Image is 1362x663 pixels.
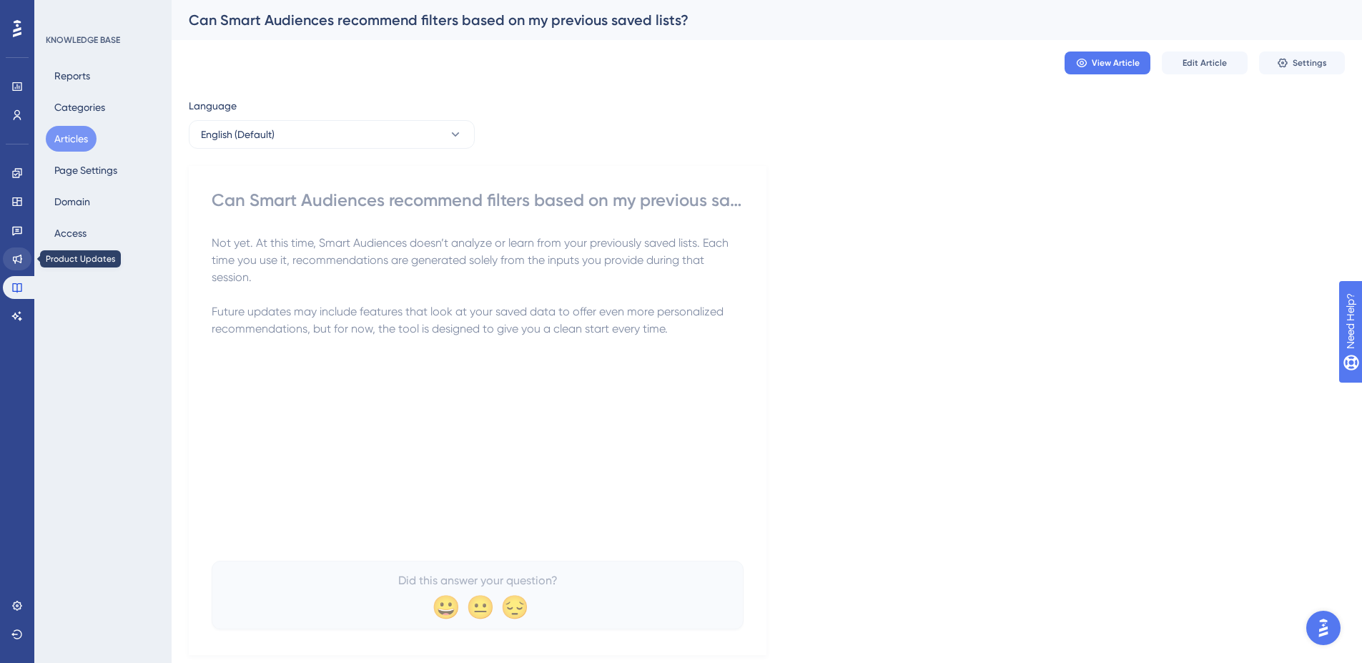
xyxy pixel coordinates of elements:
[201,126,275,143] span: English (Default)
[212,236,731,284] span: Not yet. At this time, Smart Audiences doesn’t analyze or learn from your previously saved lists....
[1092,57,1140,69] span: View Article
[29,205,257,220] div: Recent message
[1065,51,1150,74] button: View Article
[190,482,240,492] span: Messages
[140,23,169,51] img: Profile image for Kemal
[1183,57,1227,69] span: Edit Article
[189,120,475,149] button: English (Default)
[15,214,271,267] div: Profile image for DiêniferNo problem! 😊Diênifer•4h ago
[46,126,97,152] button: Articles
[1293,57,1327,69] span: Settings
[246,23,272,49] div: Close
[46,94,114,120] button: Categories
[46,63,99,89] button: Reports
[46,220,95,246] button: Access
[29,287,239,302] div: Send us a message
[46,189,99,215] button: Domain
[55,482,87,492] span: Home
[29,29,112,45] img: logo
[398,572,558,589] span: Did this answer your question?
[1259,51,1345,74] button: Settings
[167,23,196,51] img: Profile image for Simay
[143,446,286,504] button: Messages
[34,4,89,21] span: Need Help?
[212,189,744,212] div: Can Smart Audiences recommend filters based on my previous saved lists?
[46,157,126,183] button: Page Settings
[1162,51,1248,74] button: Edit Article
[106,240,147,255] div: • 4h ago
[29,150,257,175] p: How can we help?
[46,34,120,46] div: KNOWLEDGE BASE
[29,102,257,150] p: Hi [PERSON_NAME]! 👋 🌊
[189,97,237,114] span: Language
[189,10,1309,30] div: Can Smart Audiences recommend filters based on my previous saved lists?
[29,226,58,255] img: Profile image for Diênifer
[1302,606,1345,649] iframe: UserGuiding AI Assistant Launcher
[194,23,223,51] img: Profile image for Diênifer
[14,192,272,267] div: Recent messageProfile image for DiêniferNo problem! 😊Diênifer•4h ago
[64,240,103,255] div: Diênifer
[64,227,139,238] span: No problem! 😊
[212,305,726,335] span: Future updates may include features that look at your saved data to offer even more personalized ...
[14,275,272,314] div: Send us a message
